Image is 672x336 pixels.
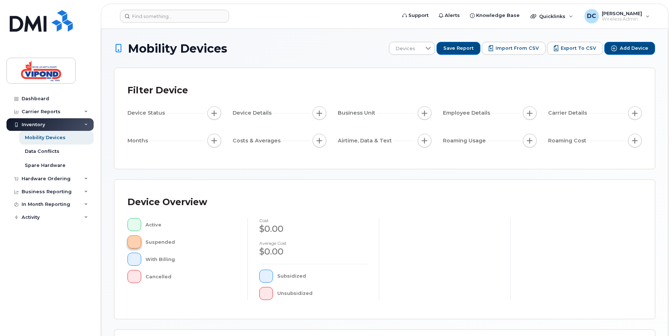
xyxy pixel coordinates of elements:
div: Unsubsidized [277,287,368,300]
button: Save Report [436,42,480,55]
span: Mobility Devices [128,42,227,55]
div: Filter Device [127,81,188,100]
div: Active [145,218,236,231]
span: Roaming Usage [443,137,488,145]
button: Export to CSV [547,42,603,55]
span: Device Status [127,109,167,117]
h4: cost [259,218,367,223]
span: Airtime, Data & Text [338,137,394,145]
span: Employee Details [443,109,492,117]
span: Save Report [443,45,474,52]
h4: Average cost [259,241,367,246]
span: Months [127,137,150,145]
span: Roaming Cost [548,137,588,145]
div: $0.00 [259,223,367,235]
div: Suspended [145,235,236,248]
span: Import from CSV [496,45,539,52]
span: Devices [389,42,421,55]
button: Import from CSV [482,42,546,55]
div: $0.00 [259,246,367,258]
span: Carrier Details [548,109,589,117]
div: Cancelled [145,270,236,283]
span: Export to CSV [561,45,596,52]
span: Add Device [620,45,648,52]
span: Costs & Averages [233,137,283,145]
div: Device Overview [127,193,207,212]
span: Device Details [233,109,274,117]
span: Business Unit [338,109,377,117]
div: Subsidized [277,270,368,283]
button: Add Device [604,42,655,55]
div: With Billing [145,253,236,266]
